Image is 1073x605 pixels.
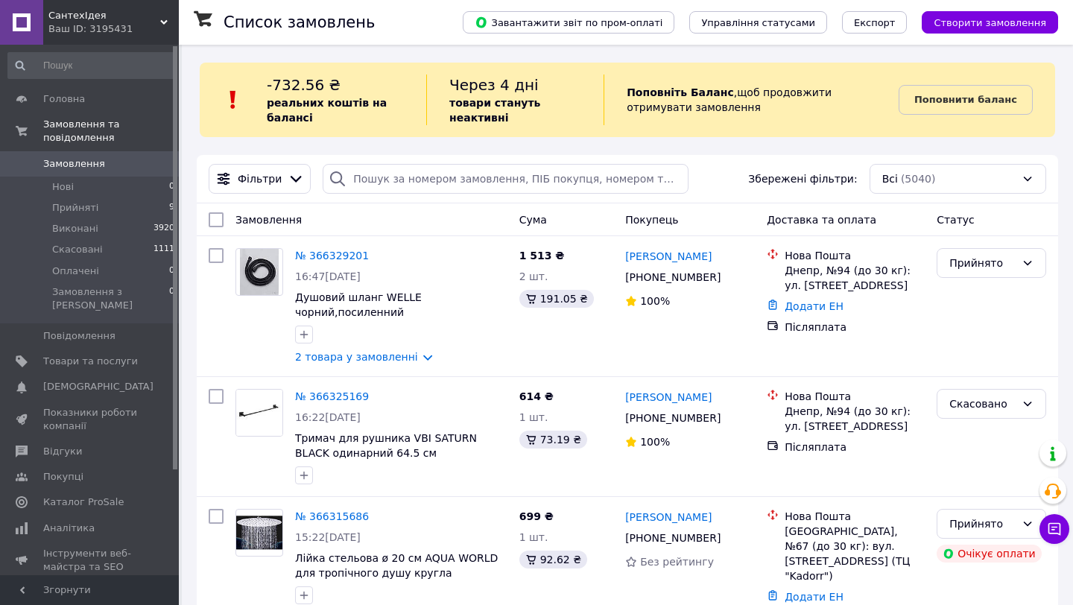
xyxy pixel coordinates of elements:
[622,528,724,548] div: [PHONE_NUMBER]
[43,406,138,433] span: Показники роботи компанії
[625,249,712,264] a: [PERSON_NAME]
[43,355,138,368] span: Товари та послуги
[519,390,554,402] span: 614 ₴
[323,164,689,194] input: Пошук за номером замовлення, ПІБ покупця, номером телефону, Email, номером накладної
[7,52,176,79] input: Пошук
[43,445,82,458] span: Відгуки
[1039,514,1069,544] button: Чат з покупцем
[785,389,925,404] div: Нова Пошта
[604,75,899,125] div: , щоб продовжити отримувати замовлення
[519,551,587,568] div: 92.62 ₴
[627,86,734,98] b: Поповніть Баланс
[640,436,670,448] span: 100%
[43,495,124,509] span: Каталог ProSale
[519,250,565,262] span: 1 513 ₴
[52,285,169,312] span: Замовлення з [PERSON_NAME]
[854,17,896,28] span: Експорт
[153,222,174,235] span: 3920
[934,17,1046,28] span: Створити замовлення
[295,270,361,282] span: 16:47[DATE]
[519,510,554,522] span: 699 ₴
[785,524,925,583] div: [GEOGRAPHIC_DATA], №67 (до 30 кг): вул. [STREET_ADDRESS] (ТЦ "Kadorr")
[52,243,103,256] span: Скасовані
[625,390,712,405] a: [PERSON_NAME]
[235,214,302,226] span: Замовлення
[222,89,244,111] img: :exclamation:
[235,248,283,296] a: Фото товару
[295,351,418,363] a: 2 товара у замовленні
[224,13,375,31] h1: Список замовлень
[922,11,1058,34] button: Створити замовлення
[785,591,843,603] a: Додати ЕН
[169,180,174,194] span: 0
[169,265,174,278] span: 0
[295,291,422,318] a: Душовий шланг WELLE чорний,посиленний
[519,270,548,282] span: 2 шт.
[625,214,678,226] span: Покупець
[295,552,498,579] a: Лійка стельова ø 20 см AQUA WORLD для тропічного душу кругла
[235,389,283,437] a: Фото товару
[43,470,83,484] span: Покупці
[949,255,1016,271] div: Прийнято
[449,97,540,124] b: товари стануть неактивні
[785,300,843,312] a: Додати ЕН
[236,390,282,436] img: Фото товару
[901,173,936,185] span: (5040)
[449,76,539,94] span: Через 4 дні
[519,411,548,423] span: 1 шт.
[48,9,160,22] span: СантехІдея
[52,201,98,215] span: Прийняті
[295,411,361,423] span: 16:22[DATE]
[842,11,908,34] button: Експорт
[882,171,898,186] span: Всі
[907,16,1058,28] a: Створити замовлення
[169,201,174,215] span: 9
[295,250,369,262] a: № 366329201
[48,22,179,36] div: Ваш ID: 3195431
[240,249,278,295] img: Фото товару
[295,432,477,459] a: Тримач для рушника VBI SATURN BLACK одинарний 64.5 см
[52,180,74,194] span: Нові
[238,171,282,186] span: Фільтри
[267,97,387,124] b: реальних коштів на балансі
[767,214,876,226] span: Доставка та оплата
[52,222,98,235] span: Виконані
[153,243,174,256] span: 1111
[519,431,587,449] div: 73.19 ₴
[937,545,1042,563] div: Очікує оплати
[295,531,361,543] span: 15:22[DATE]
[43,547,138,574] span: Інструменти веб-майстра та SEO
[640,556,714,568] span: Без рейтингу
[236,516,282,550] img: Фото товару
[267,76,341,94] span: -732.56 ₴
[519,214,547,226] span: Cума
[43,380,153,393] span: [DEMOGRAPHIC_DATA]
[519,531,548,543] span: 1 шт.
[785,320,925,335] div: Післяплата
[622,267,724,288] div: [PHONE_NUMBER]
[949,396,1016,412] div: Скасовано
[748,171,857,186] span: Збережені фільтри:
[785,248,925,263] div: Нова Пошта
[43,157,105,171] span: Замовлення
[52,265,99,278] span: Оплачені
[463,11,674,34] button: Завантажити звіт по пром-оплаті
[899,85,1033,115] a: Поповнити баланс
[701,17,815,28] span: Управління статусами
[43,118,179,145] span: Замовлення та повідомлення
[937,214,975,226] span: Статус
[475,16,662,29] span: Завантажити звіт по пром-оплаті
[640,295,670,307] span: 100%
[43,522,95,535] span: Аналітика
[785,509,925,524] div: Нова Пошта
[43,92,85,106] span: Головна
[169,285,174,312] span: 0
[914,94,1017,105] b: Поповнити баланс
[785,404,925,434] div: Днепр, №94 (до 30 кг): ул. [STREET_ADDRESS]
[785,440,925,454] div: Післяплата
[949,516,1016,532] div: Прийнято
[43,329,115,343] span: Повідомлення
